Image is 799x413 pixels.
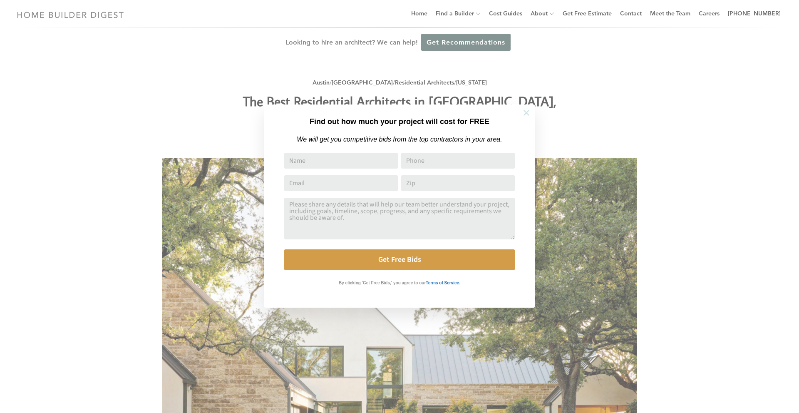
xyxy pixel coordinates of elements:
[401,175,515,191] input: Zip
[297,136,502,143] em: We will get you competitive bids from the top contractors in your area.
[426,281,459,285] strong: Terms of Service
[284,153,398,169] input: Name
[284,249,515,270] button: Get Free Bids
[310,117,489,126] strong: Find out how much your project will cost for FREE
[284,175,398,191] input: Email Address
[512,98,541,127] button: Close
[339,281,426,285] strong: By clicking 'Get Free Bids,' you agree to our
[426,279,459,286] a: Terms of Service
[639,353,789,403] iframe: Drift Widget Chat Controller
[401,153,515,169] input: Phone
[459,281,460,285] strong: .
[284,198,515,239] textarea: Comment or Message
